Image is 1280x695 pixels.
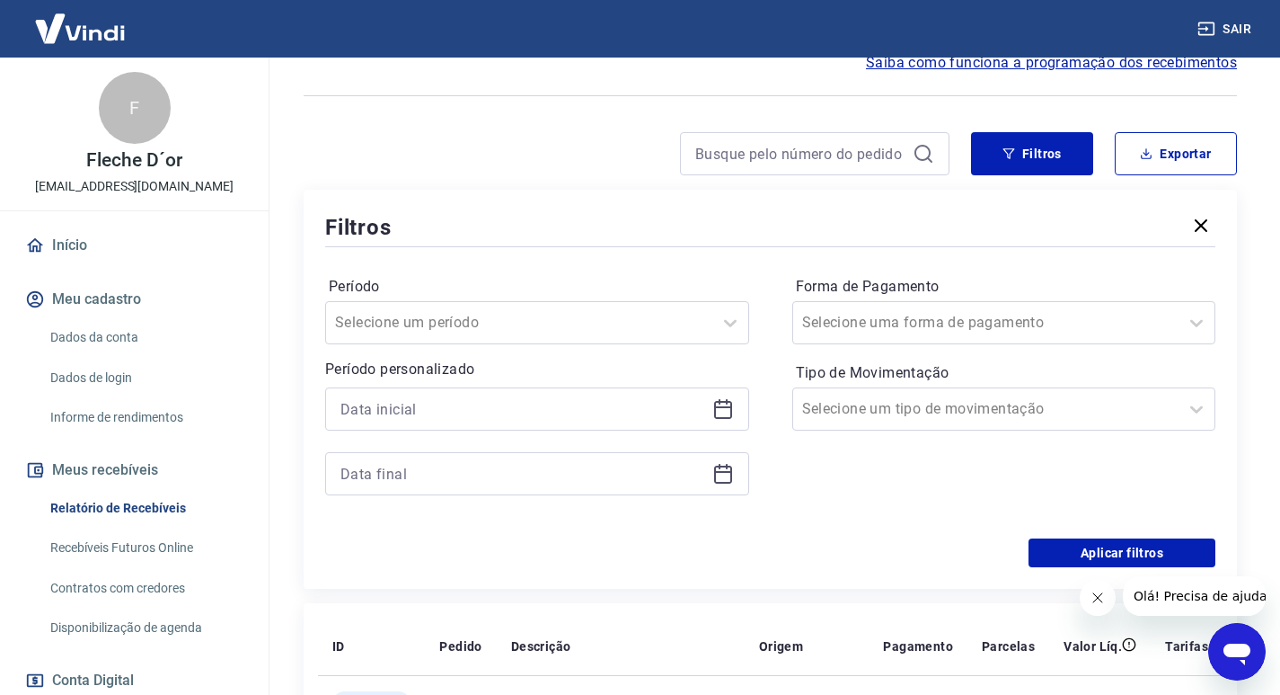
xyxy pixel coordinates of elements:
[511,637,571,655] p: Descrição
[883,637,953,655] p: Pagamento
[329,276,746,298] label: Período
[325,359,749,380] p: Período personalizado
[11,13,151,27] span: Olá! Precisa de ajuda?
[1115,132,1237,175] button: Exportar
[1194,13,1258,46] button: Sair
[759,637,803,655] p: Origem
[22,280,247,319] button: Meu cadastro
[1080,580,1116,616] iframe: Fechar mensagem
[340,396,705,423] input: Data inicial
[796,362,1213,384] label: Tipo de Movimentação
[22,450,247,490] button: Meus recebíveis
[22,226,247,265] a: Início
[1165,637,1208,655] p: Tarifas
[796,276,1213,298] label: Forma de Pagamento
[1028,539,1215,567] button: Aplicar filtros
[43,319,247,356] a: Dados da conta
[22,1,138,56] img: Vindi
[971,132,1093,175] button: Filtros
[340,460,705,487] input: Data final
[43,490,247,527] a: Relatório de Recebíveis
[43,530,247,566] a: Recebíveis Futuros Online
[325,213,392,242] h5: Filtros
[1123,576,1266,616] iframe: Mensagem da empresa
[43,360,247,397] a: Dados de login
[982,637,1035,655] p: Parcelas
[439,637,481,655] p: Pedido
[695,140,905,167] input: Busque pelo número do pedido
[43,399,247,436] a: Informe de rendimentos
[35,177,234,196] p: [EMAIL_ADDRESS][DOMAIN_NAME]
[43,610,247,646] a: Disponibilização de agenda
[43,570,247,607] a: Contratos com credores
[332,637,345,655] p: ID
[86,151,181,170] p: Fleche D´or
[99,72,171,144] div: F
[866,52,1237,74] a: Saiba como funciona a programação dos recebimentos
[1064,637,1122,655] p: Valor Líq.
[1208,623,1266,681] iframe: Botão para abrir a janela de mensagens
